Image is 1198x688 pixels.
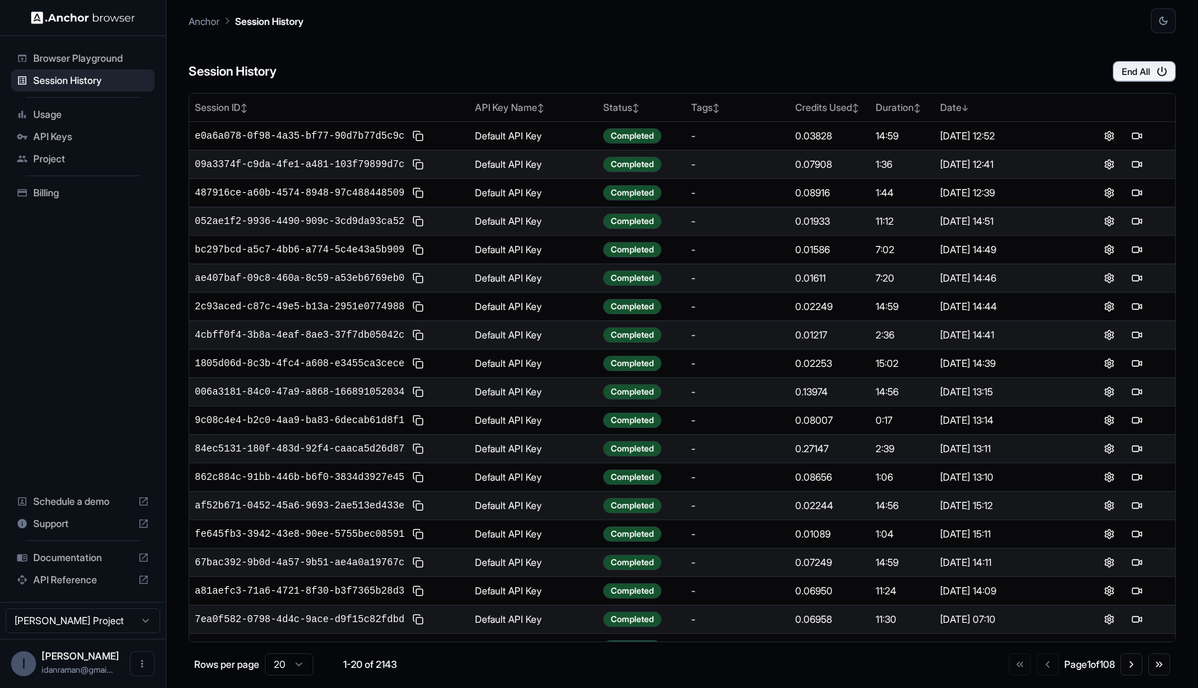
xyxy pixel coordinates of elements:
div: - [691,470,784,484]
div: 14:56 [876,499,930,513]
span: ↕ [852,103,859,113]
div: Completed [603,185,661,200]
div: 0.01217 [795,328,865,342]
div: 0.02249 [795,300,865,313]
div: [DATE] 15:12 [940,499,1065,513]
span: Documentation [33,551,132,565]
span: 487916ce-a60b-4574-8948-97c488448509 [195,186,404,200]
div: [DATE] 13:41 [940,641,1065,655]
div: - [691,556,784,569]
div: 0.08656 [795,470,865,484]
div: [DATE] 14:51 [940,214,1065,228]
img: Anchor Logo [31,11,135,24]
div: 0.01089 [795,527,865,541]
span: 09a3374f-c9da-4fe1-a481-103f79899d7c [195,157,404,171]
div: 1:44 [876,186,930,200]
div: Schedule a demo [11,490,155,513]
td: Default API Key [469,264,598,292]
div: 0.13974 [795,385,865,399]
span: 1805d06d-8c3b-4fc4-a608-e3455ca3cece [195,356,404,370]
div: [DATE] 14:11 [940,556,1065,569]
div: 1:06 [876,470,930,484]
div: Completed [603,384,661,399]
div: Completed [603,214,661,229]
div: - [691,413,784,427]
div: Status [603,101,680,114]
span: fe645fb3-3942-43e8-90ee-5755bec08591 [195,527,404,541]
td: Default API Key [469,519,598,548]
td: Default API Key [469,377,598,406]
td: Default API Key [469,605,598,633]
div: Browser Playground [11,47,155,69]
div: 2:39 [876,442,930,456]
div: [DATE] 12:52 [940,129,1065,143]
span: ↕ [241,103,248,113]
div: 1:04 [876,527,930,541]
div: 0.01586 [795,243,865,257]
div: 0.01933 [795,214,865,228]
div: Completed [603,555,661,570]
div: Page 1 of 108 [1064,657,1115,671]
span: a81aefc3-71a6-4721-8f30-b3f7365b28d3 [195,584,404,598]
span: Schedule a demo [33,495,132,508]
div: 14:59 [876,300,930,313]
div: Completed [603,583,661,599]
div: Project [11,148,155,170]
div: [DATE] 14:49 [940,243,1065,257]
div: Completed [603,640,661,655]
div: 11:25 [876,641,930,655]
div: Date [940,101,1065,114]
td: Default API Key [469,320,598,349]
span: 886d83cc-9512-43de-903e-830682f3ec8f [195,641,404,655]
span: API Keys [33,130,149,144]
div: 0.27147 [795,442,865,456]
span: idanraman@gmail.com [42,664,113,675]
span: Usage [33,108,149,121]
div: Documentation [11,547,155,569]
div: Completed [603,356,661,371]
div: Duration [876,101,930,114]
span: 84ec5131-180f-483d-92f4-caaca5d26d87 [195,442,404,456]
span: ae407baf-09c8-460a-8c59-a53eb6769eb0 [195,271,404,285]
span: 67bac392-9b0d-4a57-9b51-ae4a0a19767c [195,556,404,569]
div: - [691,157,784,171]
div: 11:12 [876,214,930,228]
h6: Session History [189,62,277,82]
div: - [691,271,784,285]
div: [DATE] 13:11 [940,442,1065,456]
td: Default API Key [469,633,598,662]
div: 11:30 [876,612,930,626]
div: Completed [603,299,661,314]
div: Billing [11,182,155,204]
span: 9c08c4e4-b2c0-4aa9-ba83-6decab61d8f1 [195,413,404,427]
td: Default API Key [469,150,598,178]
div: Completed [603,526,661,542]
div: 14:59 [876,129,930,143]
div: 7:02 [876,243,930,257]
div: - [691,641,784,655]
div: Completed [603,128,661,144]
div: [DATE] 07:10 [940,612,1065,626]
span: 862c884c-91bb-446b-b6f0-3834d3927e45 [195,470,404,484]
nav: breadcrumb [189,13,304,28]
td: Default API Key [469,576,598,605]
div: [DATE] 14:46 [940,271,1065,285]
span: ↕ [537,103,544,113]
p: Rows per page [194,657,259,671]
div: API Keys [11,126,155,148]
div: 0.08007 [795,413,865,427]
div: Tags [691,101,784,114]
span: e0a6a078-0f98-4a35-bf77-90d7b77d5c9c [195,129,404,143]
div: - [691,214,784,228]
div: API Key Name [475,101,592,114]
div: Usage [11,103,155,126]
button: End All [1113,61,1176,82]
div: - [691,385,784,399]
div: 2:36 [876,328,930,342]
span: Support [33,517,132,531]
div: [DATE] 15:11 [940,527,1065,541]
div: 0.06950 [795,584,865,598]
div: I [11,651,36,676]
div: 0.02244 [795,499,865,513]
div: [DATE] 14:41 [940,328,1065,342]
